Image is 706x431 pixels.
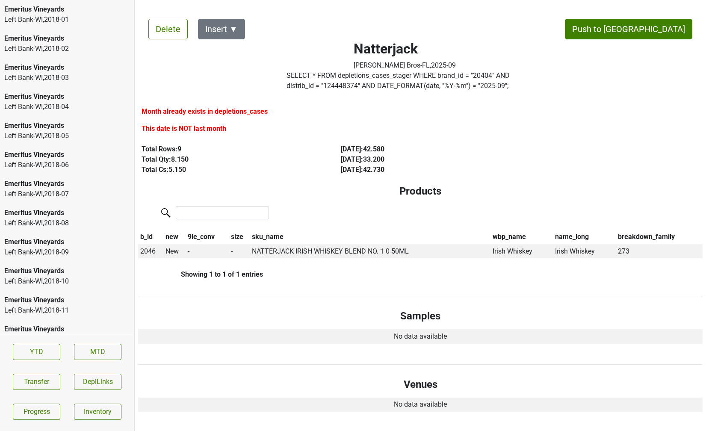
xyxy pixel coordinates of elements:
div: Left Bank-WI , 2018 - 08 [4,218,130,228]
div: Emeritus Vineyards [4,324,130,334]
label: Month already exists in depletions_cases [142,106,268,117]
a: Progress [13,404,60,420]
div: [DATE] : 42.730 [341,165,520,175]
div: Emeritus Vineyards [4,237,130,247]
button: Transfer [13,374,60,390]
div: Emeritus Vineyards [4,92,130,102]
div: Left Bank-WI , 2018 - 10 [4,276,130,286]
div: Left Bank-WI , 2018 - 06 [4,160,130,170]
td: Irish Whiskey [553,244,616,259]
h4: Products [145,185,696,198]
td: NATTERJACK IRISH WHISKEY BLEND NO. 1 0 50ML [250,244,490,259]
div: Left Bank-WI , 2018 - 05 [4,131,130,141]
td: No data available [138,329,703,344]
div: Emeritus Vineyards [4,208,130,218]
div: Showing 1 to 1 of 1 entries [138,270,263,278]
button: DeplLinks [74,374,121,390]
td: 273 [616,244,703,259]
th: sku_name: activate to sort column ascending [250,230,490,244]
a: Inventory [74,404,121,420]
button: Push to [GEOGRAPHIC_DATA] [565,19,692,39]
div: Total Cs: 5.150 [142,165,321,175]
span: 2046 [140,247,156,255]
div: [DATE] : 42.580 [341,144,520,154]
div: Emeritus Vineyards [4,121,130,131]
th: new: activate to sort column ascending [163,230,186,244]
div: Left Bank-WI , 2018 - 02 [4,44,130,54]
th: size: activate to sort column ascending [229,230,250,244]
label: This date is NOT last month [142,124,226,134]
th: wbp_name: activate to sort column ascending [490,230,553,244]
a: MTD [74,344,121,360]
div: Left Bank-WI , 2018 - 01 [4,15,130,25]
h4: Samples [145,310,696,322]
div: Left Bank-WI , 2018 - 11 [4,305,130,316]
div: [DATE] : 33.200 [341,154,520,165]
th: breakdown_family: activate to sort column ascending [616,230,703,244]
h4: Venues [145,378,696,391]
td: - [186,244,229,259]
div: Emeritus Vineyards [4,179,130,189]
div: Emeritus Vineyards [4,33,130,44]
button: Delete [148,19,188,39]
div: Emeritus Vineyards [4,295,130,305]
td: Irish Whiskey [490,244,553,259]
td: - [229,244,250,259]
div: Emeritus Vineyards [4,62,130,73]
td: New [163,244,186,259]
th: name_long: activate to sort column ascending [553,230,616,244]
th: b_id: activate to sort column descending [138,230,163,244]
td: No data available [138,398,703,412]
div: Left Bank-WI , 2018 - 12 [4,334,130,345]
a: YTD [13,344,60,360]
label: Click to copy query [287,71,523,91]
div: Total Qty: 8.150 [142,154,321,165]
button: Insert ▼ [198,19,245,39]
div: Left Bank-WI , 2018 - 04 [4,102,130,112]
th: 9le_conv: activate to sort column ascending [186,230,229,244]
div: Emeritus Vineyards [4,150,130,160]
div: Total Rows: 9 [142,144,321,154]
h2: Natterjack [354,41,456,57]
div: [PERSON_NAME] Bros-FL , 2025 - 09 [354,60,456,71]
div: Left Bank-WI , 2018 - 03 [4,73,130,83]
div: Emeritus Vineyards [4,266,130,276]
div: Left Bank-WI , 2018 - 07 [4,189,130,199]
div: Emeritus Vineyards [4,4,130,15]
div: Left Bank-WI , 2018 - 09 [4,247,130,257]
